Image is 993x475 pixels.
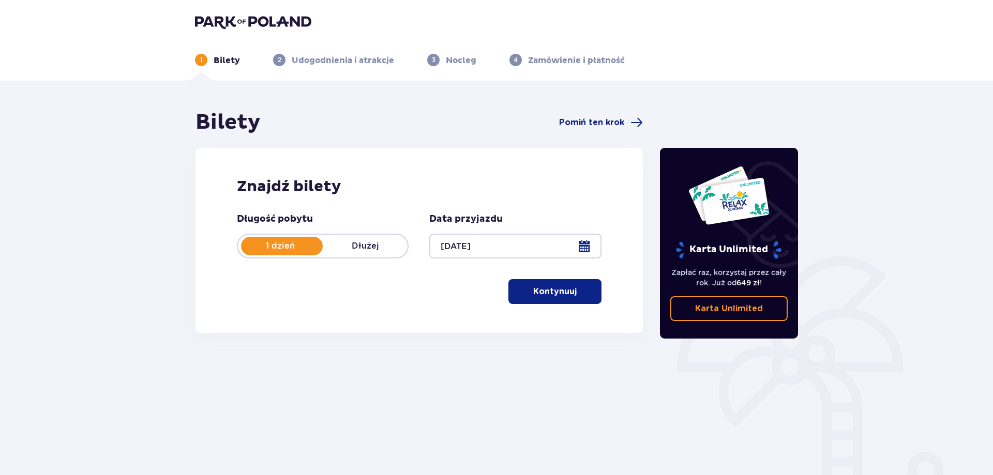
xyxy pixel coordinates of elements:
[238,240,323,252] p: 1 dzień
[675,241,783,259] p: Karta Unlimited
[559,117,624,128] span: Pomiń ten krok
[278,55,281,65] p: 2
[427,54,476,66] div: 3Nocleg
[509,54,625,66] div: 4Zamówienie i płatność
[432,55,435,65] p: 3
[429,213,503,225] p: Data przyjazdu
[528,55,625,66] p: Zamówienie i płatność
[446,55,476,66] p: Nocleg
[323,240,408,252] p: Dłużej
[514,55,518,65] p: 4
[200,55,203,65] p: 1
[292,55,394,66] p: Udogodnienia i atrakcje
[559,116,643,129] a: Pomiń ten krok
[670,296,788,321] a: Karta Unlimited
[688,165,770,225] img: Dwie karty całoroczne do Suntago z napisem 'UNLIMITED RELAX', na białym tle z tropikalnymi liśćmi...
[237,213,313,225] p: Długość pobytu
[533,286,577,297] p: Kontynuuj
[195,54,240,66] div: 1Bilety
[273,54,394,66] div: 2Udogodnienia i atrakcje
[237,177,601,196] h2: Znajdź bilety
[195,14,311,29] img: Park of Poland logo
[195,110,261,135] h1: Bilety
[508,279,601,304] button: Kontynuuj
[214,55,240,66] p: Bilety
[670,267,788,288] p: Zapłać raz, korzystaj przez cały rok. Już od !
[736,279,760,287] span: 649 zł
[695,303,763,314] p: Karta Unlimited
